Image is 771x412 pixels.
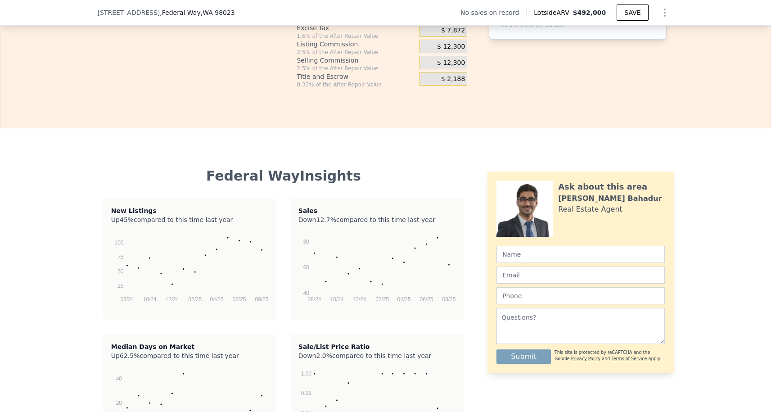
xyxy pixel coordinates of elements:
div: Federal Way Insights [105,168,463,184]
text: 10/24 [143,296,156,303]
input: Email [496,267,664,284]
svg: A chart. [298,226,456,316]
div: Down compared to this time last year [298,215,456,221]
text: 10/24 [330,296,343,303]
a: Terms of Service [611,356,647,361]
span: $ 7,872 [441,27,465,35]
text: 80 [303,239,309,245]
span: $ 2,188 [441,75,465,83]
text: 20 [116,400,122,406]
span: $492,000 [573,9,606,16]
text: 100 [114,240,123,246]
div: 2.5% of the After Repair Value [297,49,416,56]
div: 2.5% of the After Repair Value [297,65,416,72]
text: 08/25 [255,296,268,303]
text: 08/24 [120,296,134,303]
text: 04/25 [210,296,223,303]
text: 60 [303,264,309,271]
span: $ 12,300 [437,59,465,67]
text: 1.00 [301,371,311,377]
text: 40 [116,376,122,382]
button: SAVE [617,5,648,21]
text: 08/24 [307,296,321,303]
span: , WA 98023 [201,9,235,16]
svg: A chart. [111,226,269,316]
div: Median Days on Market [111,342,269,351]
text: 08/25 [442,296,455,303]
div: 0.33% of the After Repair Value [297,81,416,88]
text: 12/24 [352,296,366,303]
div: Listing Commission [297,40,416,49]
span: $ 12,300 [437,43,465,51]
div: Sale/List Price Ratio [298,342,456,351]
span: , Federal Way [160,8,234,17]
div: Down compared to this time last year [298,351,456,357]
div: [PERSON_NAME] Bahadur [558,193,662,204]
span: Lotside ARV [534,8,573,17]
button: Show Options [656,4,674,22]
div: Ask about this area [558,181,647,193]
text: 25 [117,283,124,289]
text: 06/25 [232,296,246,303]
text: 06/25 [419,296,433,303]
span: 62.5% [120,352,140,359]
text: 75 [117,254,124,260]
div: No sales on record [460,8,526,17]
text: 50 [117,268,124,275]
button: Submit [496,349,551,364]
text: 02/25 [188,296,202,303]
div: Excise Tax [297,23,416,32]
text: 40 [303,290,309,296]
text: 12/24 [165,296,179,303]
div: 1.6% of the After Repair Value [297,32,416,40]
input: Phone [496,287,664,304]
span: 12.7% [316,216,336,223]
a: Privacy Policy [571,356,600,361]
div: New Listings [111,206,269,215]
div: Up compared to this time last year [111,215,269,221]
text: 0.99 [301,390,311,396]
div: Sales [298,206,456,215]
span: 2.0% [316,352,333,359]
span: 45% [120,216,134,223]
div: Up compared to this time last year [111,351,269,357]
div: This site is protected by reCAPTCHA and the Google and apply. [555,349,665,362]
div: Title and Escrow [297,72,416,81]
span: [STREET_ADDRESS] [98,8,160,17]
input: Name [496,246,664,263]
text: 02/25 [375,296,389,303]
div: Real Estate Agent [558,204,622,215]
text: 04/25 [397,296,410,303]
div: Selling Commission [297,56,416,65]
